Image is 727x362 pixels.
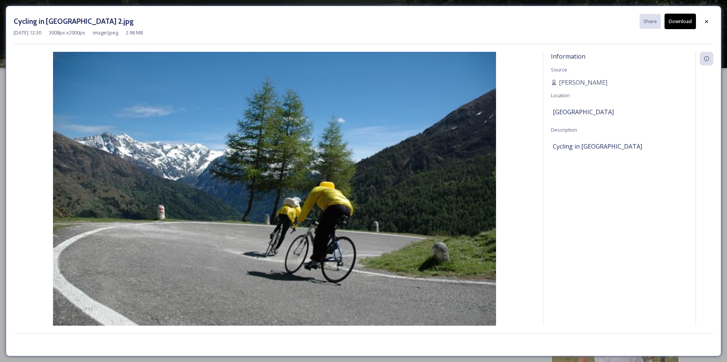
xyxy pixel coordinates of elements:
[551,52,585,61] span: Information
[553,142,642,151] span: Cycling in [GEOGRAPHIC_DATA]
[640,14,661,29] button: Share
[14,29,41,36] span: [DATE] 12:30
[665,14,696,29] button: Download
[551,66,567,73] span: Source
[14,16,134,27] h3: Cycling in [GEOGRAPHIC_DATA] 2.jpg
[551,126,577,133] span: Description
[49,29,85,36] span: 3008 px x 2000 px
[93,29,118,36] span: image/jpeg
[126,29,143,36] span: 2.98 MB
[553,107,614,117] span: [GEOGRAPHIC_DATA]
[559,78,607,87] span: [PERSON_NAME]
[551,92,570,99] span: Location
[14,52,535,346] img: Cycling%2520in%2520Bhutan%25202.jpg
